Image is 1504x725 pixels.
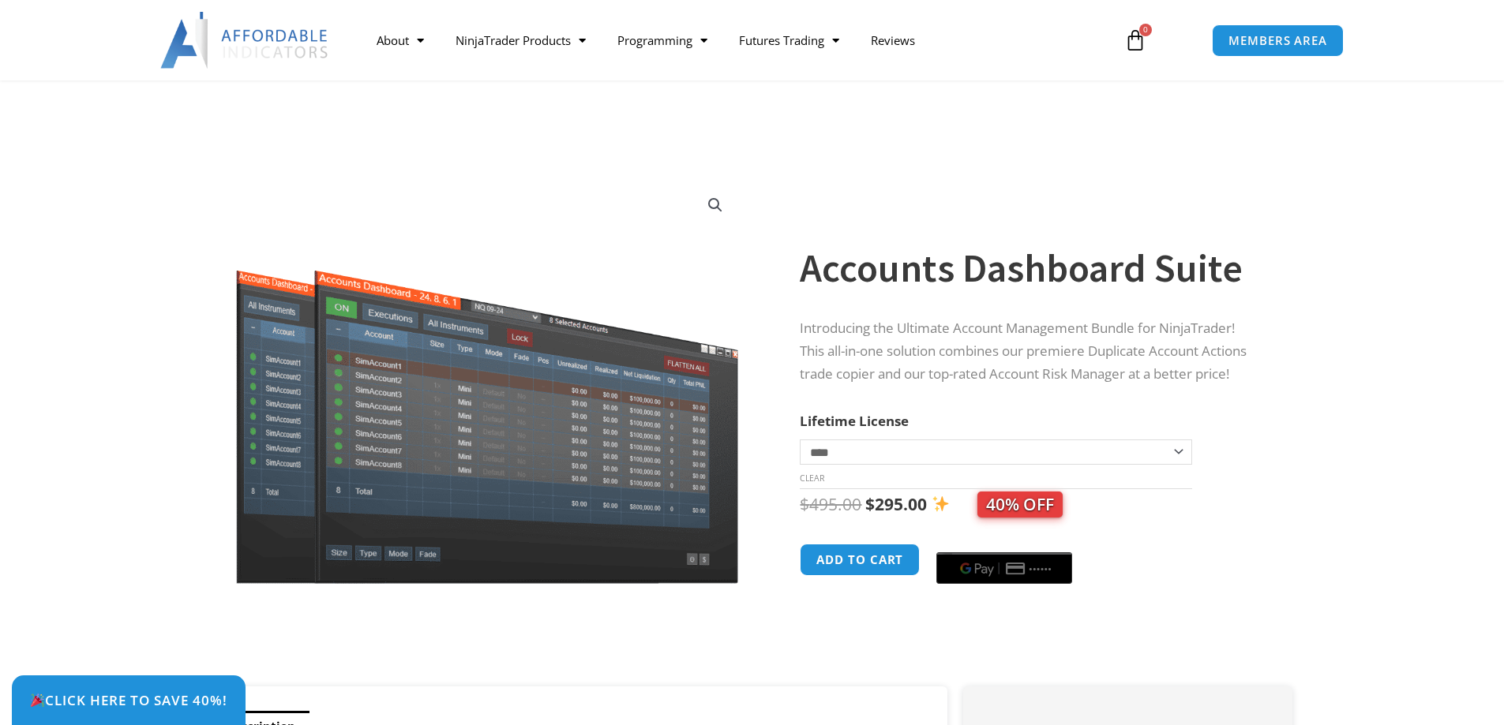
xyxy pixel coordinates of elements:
img: LogoAI | Affordable Indicators – NinjaTrader [160,12,330,69]
bdi: 495.00 [800,493,861,515]
span: MEMBERS AREA [1228,35,1327,47]
button: Add to cart [800,544,920,576]
text: •••••• [1030,563,1054,574]
img: ✨ [932,495,949,512]
span: 40% OFF [977,491,1063,518]
h1: Accounts Dashboard Suite [800,241,1261,296]
img: Screenshot 2024-08-26 155710eeeee [234,179,741,584]
button: Buy with GPay [936,552,1072,584]
span: Click Here to save 40%! [30,693,227,707]
label: Lifetime License [800,412,909,430]
a: NinjaTrader Products [440,22,602,58]
iframe: Secure payment input frame [933,541,1075,543]
a: 0 [1101,17,1170,63]
p: Introducing the Ultimate Account Management Bundle for NinjaTrader! This all-in-one solution comb... [800,317,1261,386]
span: $ [865,493,875,515]
a: 🎉Click Here to save 40%! [12,675,246,725]
span: $ [800,493,809,515]
a: About [361,22,440,58]
bdi: 295.00 [865,493,927,515]
nav: Menu [361,22,1106,58]
a: Futures Trading [723,22,855,58]
a: MEMBERS AREA [1212,24,1344,57]
img: 🎉 [31,693,44,707]
a: View full-screen image gallery [701,191,729,219]
span: 0 [1139,24,1152,36]
a: Programming [602,22,723,58]
a: Clear options [800,473,824,484]
a: Reviews [855,22,931,58]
